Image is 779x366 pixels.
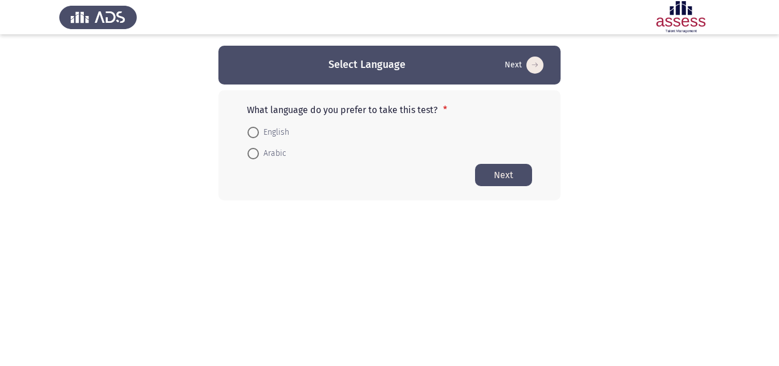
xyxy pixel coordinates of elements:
span: English [259,126,289,139]
button: Start assessment [475,164,532,186]
img: Assess Talent Management logo [59,1,137,33]
p: What language do you prefer to take this test? [247,104,532,115]
h3: Select Language [328,58,405,72]
img: Assessment logo of Potentiality Assessment R2 (EN/AR) [642,1,720,33]
button: Start assessment [501,56,547,74]
span: Arabic [259,147,286,160]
